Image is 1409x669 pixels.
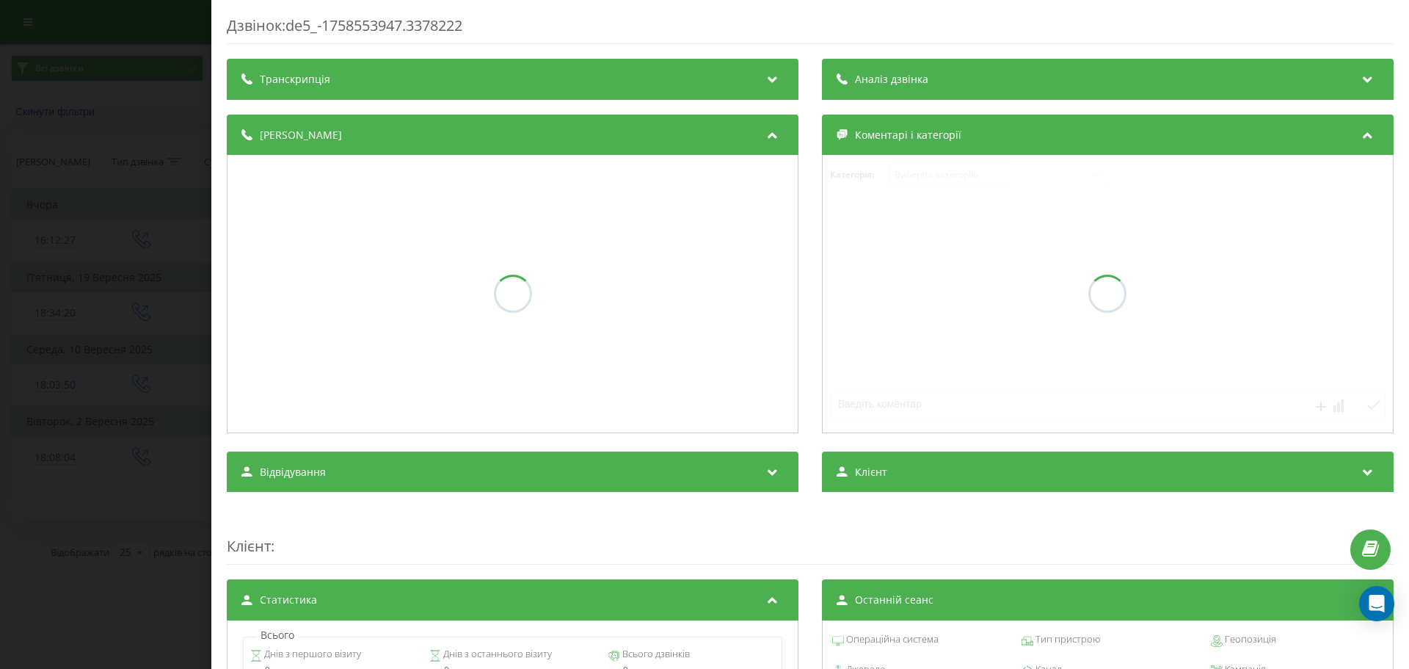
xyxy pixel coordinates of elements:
span: Геопозиція [1223,632,1276,647]
span: Статистика [260,593,317,607]
p: Всього [257,628,298,643]
span: Тип пристрою [1033,632,1100,647]
span: Аналіз дзвінка [855,72,928,87]
div: Дзвінок : de5_-1758553947.3378222 [227,15,1394,44]
span: Клієнт [855,465,887,480]
span: Днів з останнього візиту [441,647,552,662]
span: Операційна система [844,632,939,647]
div: Open Intercom Messenger [1359,586,1394,621]
span: Всього дзвінків [620,647,690,662]
span: Днів з першого візиту [262,647,361,662]
span: Клієнт [227,536,271,556]
span: [PERSON_NAME] [260,128,342,142]
span: Останній сеанс [855,593,933,607]
span: Відвідування [260,465,326,480]
span: Транскрипція [260,72,330,87]
div: : [227,507,1394,565]
span: Коментарі і категорії [855,128,961,142]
